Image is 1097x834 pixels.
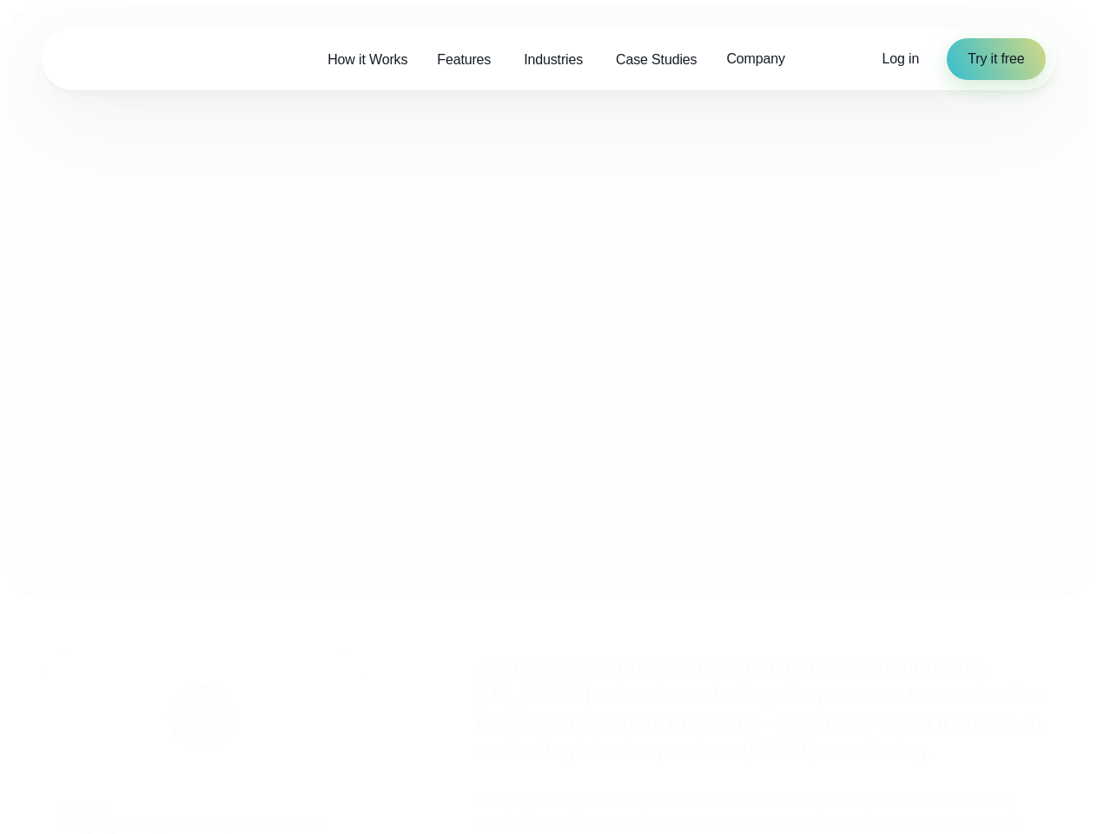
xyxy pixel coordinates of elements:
[882,51,920,66] span: Log in
[968,49,1024,69] span: Try it free
[882,49,920,69] a: Log in
[726,49,784,69] span: Company
[327,50,407,70] span: How it Works
[601,42,711,77] a: Case Studies
[616,50,697,70] span: Case Studies
[437,50,491,70] span: Features
[313,42,422,77] a: How it Works
[947,38,1045,80] a: Try it free
[524,50,583,70] span: Industries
